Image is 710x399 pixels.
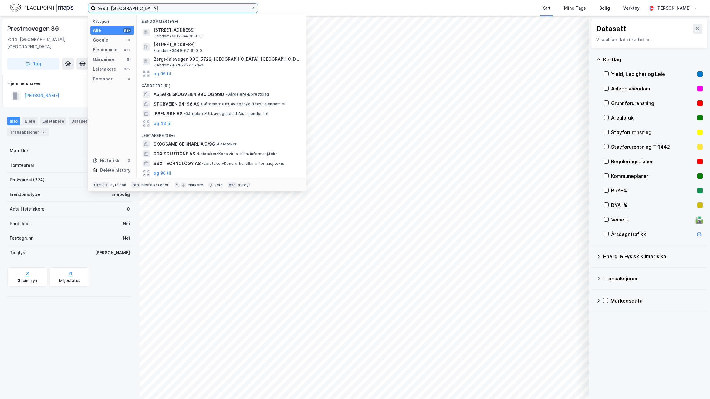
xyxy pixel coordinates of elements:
[154,100,199,108] span: STORVEIEN 94-96 AS
[610,297,703,304] div: Markedsdata
[564,5,586,12] div: Mine Tags
[188,183,203,188] div: markere
[695,216,703,224] div: 🛣️
[93,56,115,63] div: Gårdeiere
[93,75,113,83] div: Personer
[10,235,33,242] div: Festegrunn
[110,183,127,188] div: nytt søk
[201,102,286,107] span: Gårdeiere • Utl. av egen/leid fast eiendom el.
[154,41,299,48] span: [STREET_ADDRESS]
[216,142,218,146] span: •
[93,66,116,73] div: Leietakere
[599,5,610,12] div: Bolig
[611,114,695,121] div: Arealbruk
[10,147,29,154] div: Matrikkel
[7,128,49,136] div: Transaksjoner
[137,14,306,25] div: Eiendommer (99+)
[154,34,203,39] span: Eiendom • 5512-64-31-0-0
[680,370,710,399] div: Kontrollprogram for chat
[216,142,237,147] span: Leietaker
[154,160,201,167] span: 99X TECHNOLOGY AS
[93,157,119,164] div: Historikk
[603,253,703,260] div: Energi & Fysisk Klimarisiko
[154,70,171,77] button: og 96 til
[611,85,695,92] div: Anleggseiendom
[123,67,131,72] div: 99+
[7,24,60,33] div: Prestmovegen 36
[40,129,46,135] div: 2
[603,275,703,282] div: Transaksjoner
[154,91,224,98] span: AS SØRE SKOGVEIEN 99C OG 99D
[123,235,130,242] div: Nei
[225,92,227,96] span: •
[93,19,134,24] div: Kategori
[225,92,269,97] span: Gårdeiere • Borettslag
[95,249,130,256] div: [PERSON_NAME]
[7,58,59,70] button: Tag
[154,26,299,34] span: [STREET_ADDRESS]
[111,191,130,198] div: Enebolig
[154,48,202,53] span: Eiendom • 3449-67-9-0-0
[123,220,130,227] div: Nei
[611,143,695,150] div: Støyforurensning T-1442
[123,28,131,33] div: 99+
[8,80,132,87] div: Hjemmelshaver
[10,162,34,169] div: Tomteareal
[201,102,202,106] span: •
[154,140,215,148] span: SKOGSAMEIGE KNARLIA 9/96
[611,172,695,180] div: Kommuneplaner
[127,158,131,163] div: 0
[137,128,306,139] div: Leietakere (99+)
[96,4,250,13] input: Søk på adresse, matrikkel, gårdeiere, leietakere eller personer
[154,150,195,157] span: 99X SOLUTIONS AS
[22,117,38,125] div: Eiere
[127,205,130,213] div: 0
[10,220,30,227] div: Punktleie
[69,117,92,125] div: Datasett
[10,249,27,256] div: Tinglyst
[196,151,279,156] span: Leietaker • Kons.virks. tilkn. informasj.tekn.
[611,158,695,165] div: Reguleringsplaner
[93,36,108,44] div: Google
[154,63,203,68] span: Eiendom • 4628-77-15-0-0
[123,47,131,52] div: 99+
[100,167,130,174] div: Delete history
[131,182,140,188] div: tab
[611,216,693,223] div: Veinett
[656,5,691,12] div: [PERSON_NAME]
[7,36,102,50] div: 7514, [GEOGRAPHIC_DATA], [GEOGRAPHIC_DATA]
[680,370,710,399] iframe: Chat Widget
[93,27,101,34] div: Alle
[93,182,109,188] div: Ctrl + k
[196,151,198,156] span: •
[623,5,640,12] div: Verktøy
[611,129,695,136] div: Støyforurensning
[184,111,269,116] span: Gårdeiere • Utl. av egen/leid fast eiendom el.
[542,5,551,12] div: Kart
[127,57,131,62] div: 51
[611,100,695,107] div: Grunnforurensning
[154,56,299,63] span: Bergsdalsvegen 996, 5722, [GEOGRAPHIC_DATA], [GEOGRAPHIC_DATA]
[154,170,171,177] button: og 96 til
[141,183,170,188] div: neste kategori
[154,120,171,127] button: og 48 til
[10,3,73,13] img: logo.f888ab2527a4732fd821a326f86c7f29.svg
[603,56,703,63] div: Kartlag
[127,76,131,81] div: 0
[154,110,182,117] span: IBSEN 99H AS
[137,79,306,90] div: Gårdeiere (51)
[596,36,702,43] div: Visualiser data i kartet her.
[228,182,237,188] div: esc
[184,111,185,116] span: •
[202,161,284,166] span: Leietaker • Kons.virks. tilkn. informasj.tekn.
[10,191,40,198] div: Eiendomstype
[40,117,66,125] div: Leietakere
[127,38,131,42] div: 0
[202,161,204,166] span: •
[611,70,695,78] div: Yield, Ledighet og Leie
[93,46,119,53] div: Eiendommer
[611,187,695,194] div: BRA–%
[215,183,223,188] div: velg
[10,176,45,184] div: Bruksareal (BRA)
[10,205,45,213] div: Antall leietakere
